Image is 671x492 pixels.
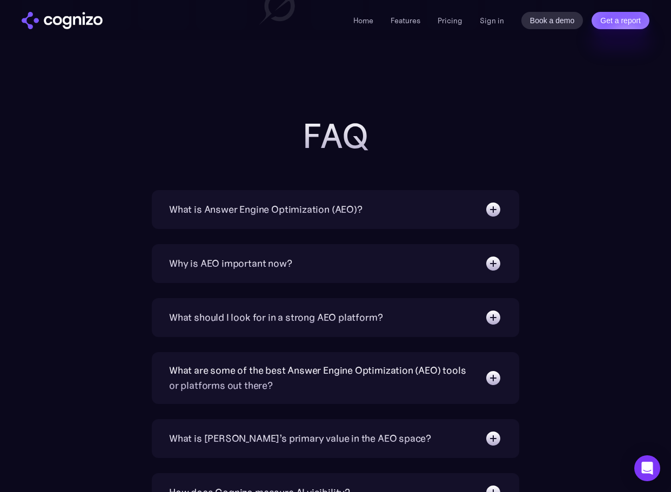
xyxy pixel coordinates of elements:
[169,256,292,271] div: Why is AEO important now?
[353,16,373,25] a: Home
[521,12,583,29] a: Book a demo
[634,455,660,481] div: Open Intercom Messenger
[169,363,474,393] div: What are some of the best Answer Engine Optimization (AEO) tools or platforms out there?
[169,202,363,217] div: What is Answer Engine Optimization (AEO)?
[22,12,103,29] a: home
[169,431,431,446] div: What is [PERSON_NAME]’s primary value in the AEO space?
[391,16,420,25] a: Features
[119,117,552,156] h2: FAQ
[480,14,504,27] a: Sign in
[438,16,462,25] a: Pricing
[592,12,649,29] a: Get a report
[22,12,103,29] img: cognizo logo
[169,310,383,325] div: What should I look for in a strong AEO platform?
